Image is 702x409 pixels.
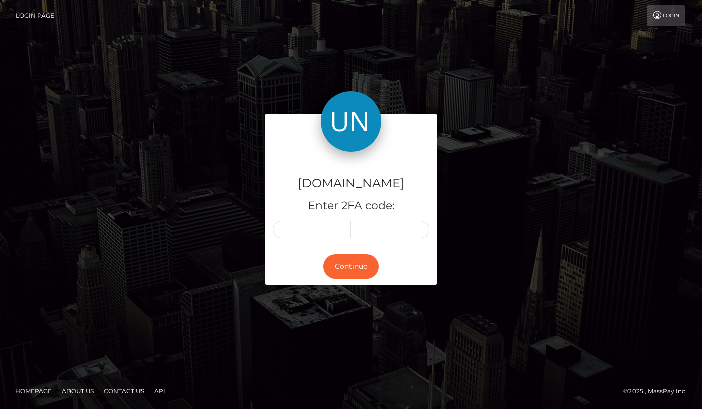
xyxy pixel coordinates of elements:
img: Unlockt.me [321,91,381,152]
button: Continue [323,254,379,279]
a: Contact Us [100,383,148,399]
a: Homepage [11,383,56,399]
h5: Enter 2FA code: [273,198,429,214]
a: Login [647,5,685,26]
div: © 2025 , MassPay Inc. [623,386,694,397]
a: API [150,383,169,399]
a: Login Page [16,5,54,26]
a: About Us [58,383,98,399]
h4: [DOMAIN_NAME] [273,174,429,192]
